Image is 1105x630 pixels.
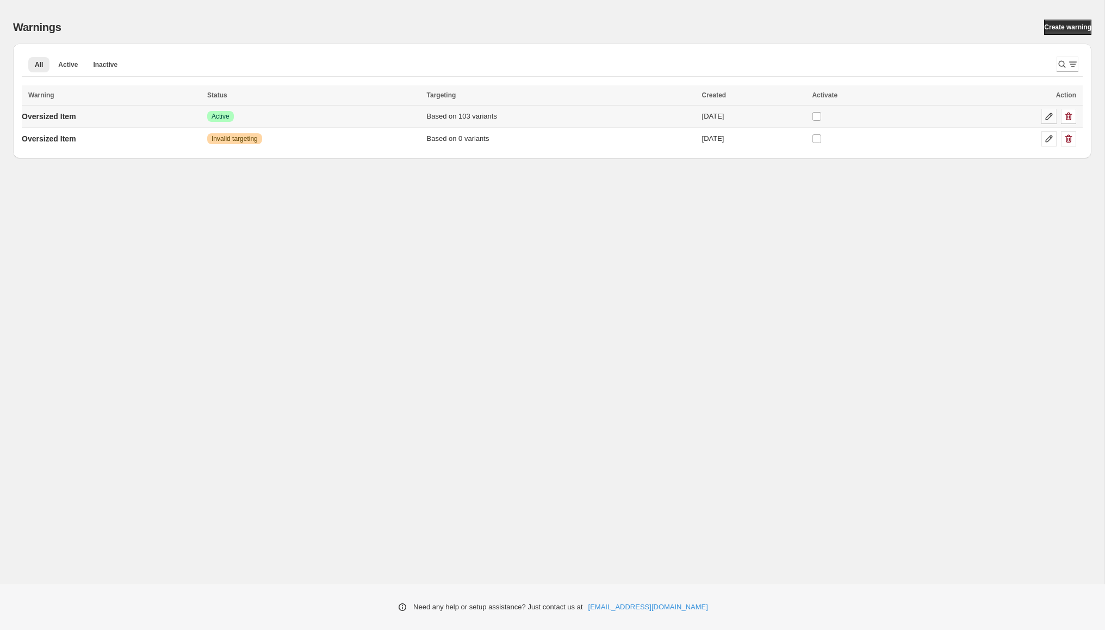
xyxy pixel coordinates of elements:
[22,130,76,147] a: Oversized Item
[702,91,727,99] span: Created
[812,91,837,99] span: Activate
[28,91,54,99] span: Warning
[35,60,43,69] span: All
[702,111,806,122] div: [DATE]
[588,602,708,613] a: [EMAIL_ADDRESS][DOMAIN_NAME]
[22,133,76,144] p: Oversized Item
[22,111,76,122] p: Oversized Item
[1044,20,1091,35] a: Create warning
[22,108,76,125] a: Oversized Item
[212,112,229,121] span: Active
[58,60,78,69] span: Active
[207,91,227,99] span: Status
[1057,57,1078,72] button: Search and filter results
[1056,91,1076,99] span: Action
[93,60,117,69] span: Inactive
[13,21,61,34] h2: Warnings
[212,134,258,143] span: Invalid targeting
[702,133,806,144] div: [DATE]
[427,91,456,99] span: Targeting
[427,133,696,144] div: Based on 0 variants
[1044,23,1091,32] span: Create warning
[427,111,696,122] div: Based on 103 variants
